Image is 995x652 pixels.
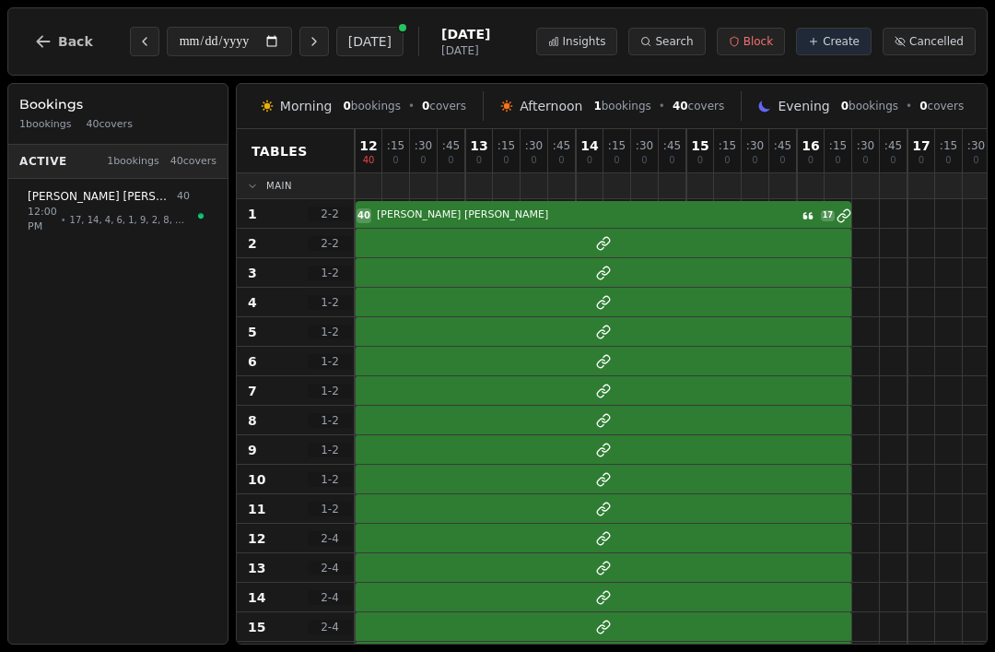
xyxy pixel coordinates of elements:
[248,411,257,430] span: 8
[130,27,159,56] button: Previous day
[802,210,814,221] svg: Customer message
[19,19,108,64] button: Back
[717,28,785,55] button: Block
[280,97,333,115] span: Morning
[248,323,257,341] span: 5
[343,100,350,113] span: 0
[641,156,647,165] span: 0
[308,354,352,369] span: 1 - 2
[248,441,257,459] span: 9
[857,140,874,151] span: : 30
[308,620,352,634] span: 2 - 4
[422,99,466,113] span: covers
[441,43,490,58] span: [DATE]
[636,140,653,151] span: : 30
[909,34,964,49] span: Cancelled
[919,156,924,165] span: 0
[919,99,964,113] span: covers
[28,189,173,204] span: [PERSON_NAME] [PERSON_NAME]
[883,28,976,55] button: Cancelled
[593,99,650,113] span: bookings
[248,618,265,636] span: 15
[248,559,265,577] span: 13
[890,156,895,165] span: 0
[248,264,257,282] span: 3
[808,156,814,165] span: 0
[912,139,930,152] span: 17
[408,99,415,113] span: •
[107,154,159,170] span: 1 bookings
[58,35,93,48] span: Back
[248,470,265,489] span: 10
[248,205,257,223] span: 1
[821,210,835,221] span: 17
[299,27,329,56] button: Next day
[614,156,619,165] span: 0
[520,97,582,115] span: Afternoon
[663,140,681,151] span: : 45
[377,207,799,223] span: [PERSON_NAME] [PERSON_NAME]
[248,293,257,312] span: 4
[248,529,265,548] span: 12
[19,154,67,169] span: Active
[359,139,377,152] span: 12
[835,156,840,165] span: 0
[841,100,849,113] span: 0
[655,34,693,49] span: Search
[248,500,265,518] span: 11
[308,472,352,487] span: 1 - 2
[659,99,665,113] span: •
[308,266,352,280] span: 1 - 2
[387,140,404,151] span: : 15
[248,588,265,607] span: 14
[841,99,898,113] span: bookings
[363,156,375,165] span: 40
[87,117,133,133] span: 40 covers
[580,139,598,152] span: 14
[308,384,352,398] span: 1 - 2
[422,100,429,113] span: 0
[308,295,352,310] span: 1 - 2
[308,443,352,457] span: 1 - 2
[531,156,536,165] span: 0
[336,27,404,56] button: [DATE]
[308,561,352,575] span: 2 - 4
[248,382,257,400] span: 7
[177,189,190,205] span: 40
[628,28,705,55] button: Search
[448,156,453,165] span: 0
[940,140,957,151] span: : 15
[28,205,57,235] span: 12:00 PM
[420,156,426,165] span: 0
[470,139,487,152] span: 13
[308,590,352,605] span: 2 - 4
[442,140,460,151] span: : 45
[884,140,902,151] span: : 45
[266,179,292,193] span: Main
[823,34,860,49] span: Create
[724,156,730,165] span: 0
[61,213,66,227] span: •
[673,100,688,113] span: 40
[525,140,543,151] span: : 30
[691,139,708,152] span: 15
[170,154,217,170] span: 40 covers
[752,156,757,165] span: 0
[967,140,985,151] span: : 30
[415,140,432,151] span: : 30
[252,142,308,160] span: Tables
[587,156,592,165] span: 0
[563,34,606,49] span: Insights
[743,34,773,49] span: Block
[669,156,674,165] span: 0
[16,179,220,245] button: [PERSON_NAME] [PERSON_NAME]4012:00 PM•17, 14, 4, 6, 1, 9, 2, 8, 13, 5, 11, 15, 16, 3, 10, 7, 12
[593,100,601,113] span: 1
[673,99,724,113] span: covers
[829,140,847,151] span: : 15
[70,213,190,227] span: 17, 14, 4, 6, 1, 9, 2, 8, 13, 5, 11, 15, 16, 3, 10, 7, 12
[441,25,490,43] span: [DATE]
[796,28,872,55] button: Create
[558,156,564,165] span: 0
[778,97,829,115] span: Evening
[308,413,352,428] span: 1 - 2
